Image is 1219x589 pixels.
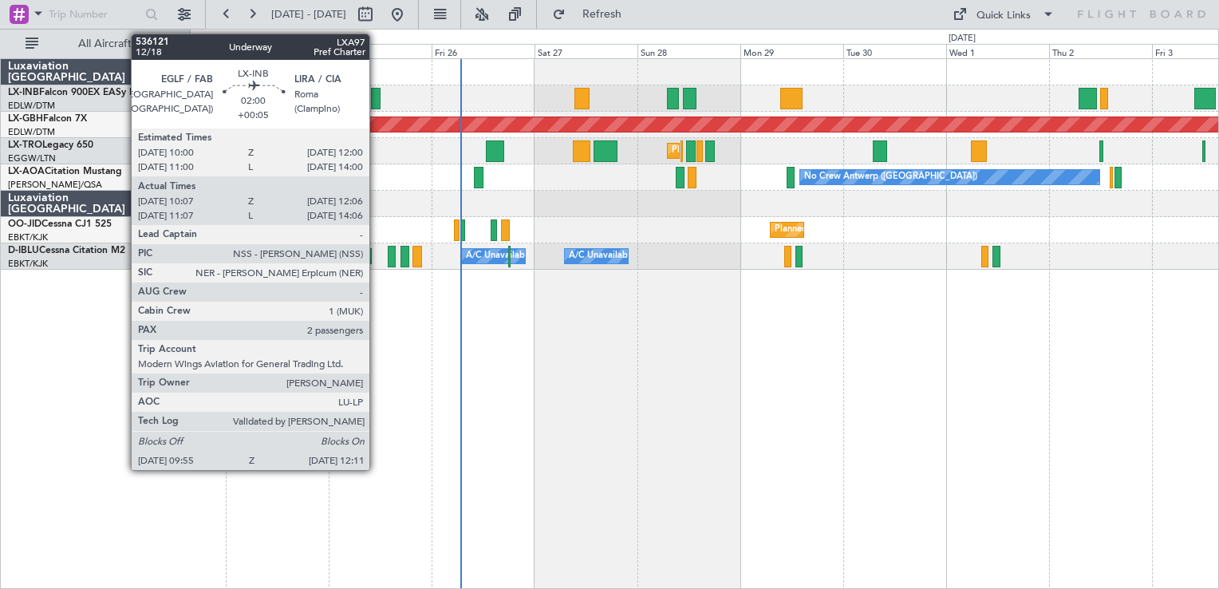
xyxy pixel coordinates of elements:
[8,114,43,124] span: LX-GBH
[545,2,641,27] button: Refresh
[8,114,87,124] a: LX-GBHFalcon 7X
[226,44,329,58] div: Wed 24
[310,86,561,110] div: Planned Maint [GEOGRAPHIC_DATA] ([GEOGRAPHIC_DATA])
[8,246,39,255] span: D-IBLU
[8,246,125,255] a: D-IBLUCessna Citation M2
[8,231,48,243] a: EBKT/KJK
[8,152,56,164] a: EGGW/LTN
[8,219,41,229] span: OO-JID
[569,244,823,268] div: A/C Unavailable [GEOGRAPHIC_DATA]-[GEOGRAPHIC_DATA]
[804,165,977,189] div: No Crew Antwerp ([GEOGRAPHIC_DATA])
[432,44,535,58] div: Fri 26
[8,140,93,150] a: LX-TROLegacy 650
[946,44,1049,58] div: Wed 1
[329,44,432,58] div: Thu 25
[8,167,122,176] a: LX-AOACitation Mustang
[49,2,140,26] input: Trip Number
[271,7,346,22] span: [DATE] - [DATE]
[976,8,1031,24] div: Quick Links
[637,44,740,58] div: Sun 28
[41,38,168,49] span: All Aircraft
[193,32,220,45] div: [DATE]
[740,44,843,58] div: Mon 29
[8,88,39,97] span: LX-INB
[843,44,946,58] div: Tue 30
[945,2,1063,27] button: Quick Links
[8,167,45,176] span: LX-AOA
[535,44,637,58] div: Sat 27
[672,139,923,163] div: Planned Maint [GEOGRAPHIC_DATA] ([GEOGRAPHIC_DATA])
[775,218,961,242] div: Planned Maint Kortrijk-[GEOGRAPHIC_DATA]
[18,31,173,57] button: All Aircraft
[1049,44,1152,58] div: Thu 2
[8,219,112,229] a: OO-JIDCessna CJ1 525
[8,100,55,112] a: EDLW/DTM
[8,126,55,138] a: EDLW/DTM
[949,32,976,45] div: [DATE]
[8,88,134,97] a: LX-INBFalcon 900EX EASy II
[8,179,102,191] a: [PERSON_NAME]/QSA
[8,258,48,270] a: EBKT/KJK
[569,9,636,20] span: Refresh
[363,244,541,268] div: Planned Maint Nice ([GEOGRAPHIC_DATA])
[466,244,763,268] div: A/C Unavailable [GEOGRAPHIC_DATA] ([GEOGRAPHIC_DATA] National)
[8,140,42,150] span: LX-TRO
